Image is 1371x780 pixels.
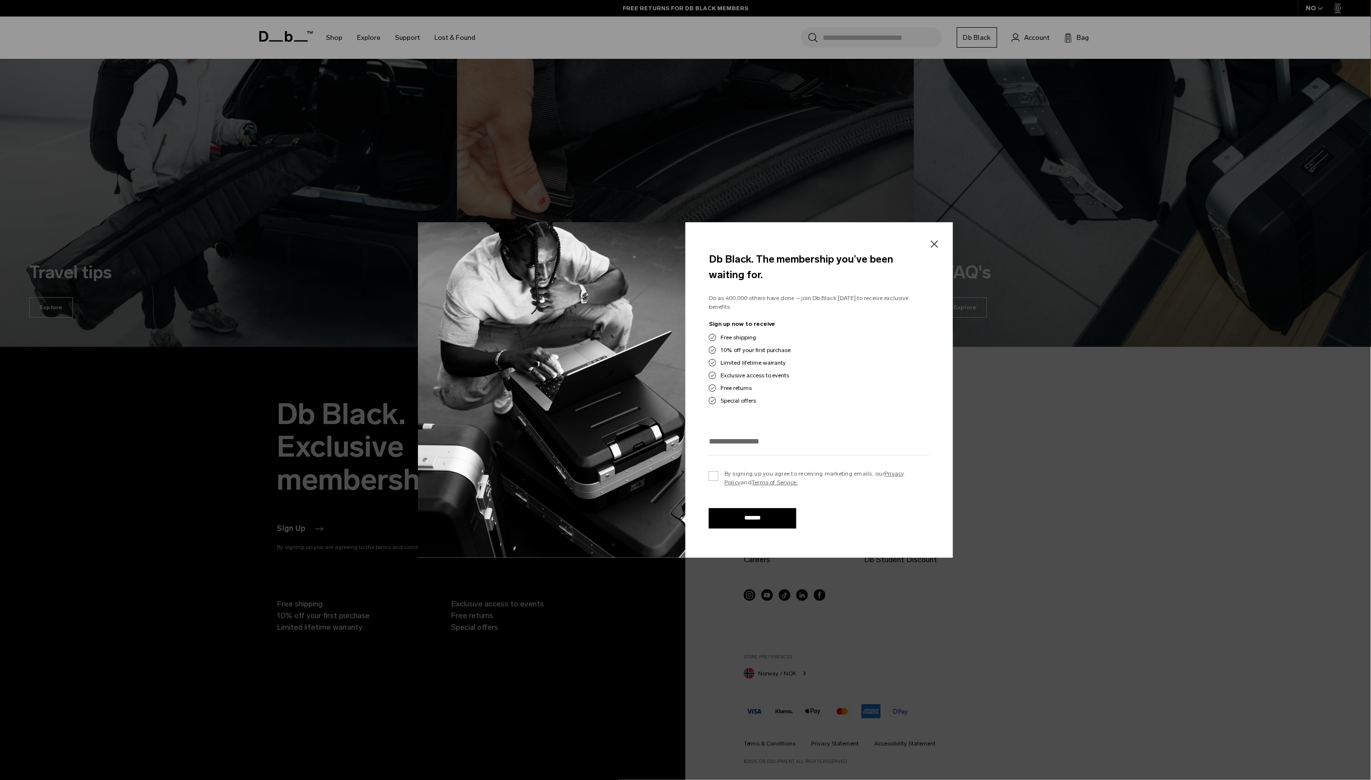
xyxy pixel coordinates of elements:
span: Free returns [721,384,752,392]
span: Limited lifetime warranty [721,358,786,367]
h4: Db Black. The membership you’ve been waiting for. [709,251,930,282]
p: Sign up now to receive [709,319,930,328]
span: 10% off your first purchase [721,346,791,355]
a: Terms of Service. [752,479,798,486]
label: By signing up you agree to receiving marketing emails, our and [709,469,930,487]
span: Special offers [721,396,756,405]
span: Free shipping [721,333,756,342]
p: Do as 400,000 others have done – join Db Black [DATE] to receive exclusive benefits. [709,294,930,312]
span: Exclusive access to events [721,371,790,380]
a: Privacy Policy [724,470,904,486]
